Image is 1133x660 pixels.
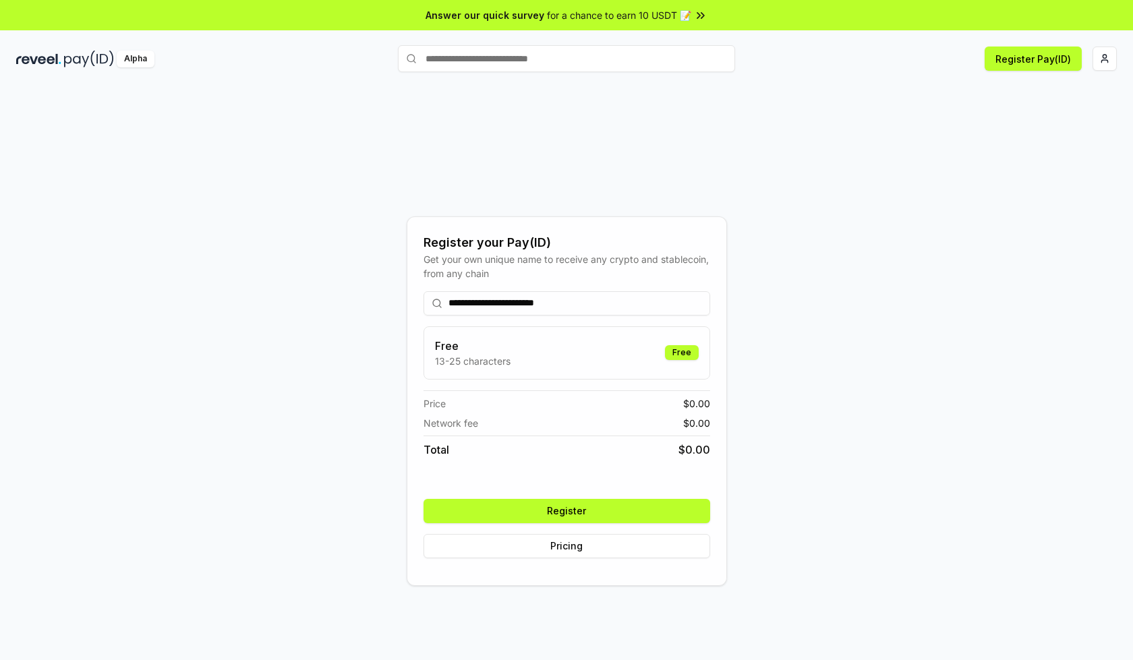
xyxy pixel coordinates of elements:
span: $ 0.00 [683,396,710,411]
span: Answer our quick survey [426,8,544,22]
button: Register Pay(ID) [985,47,1082,71]
div: Get your own unique name to receive any crypto and stablecoin, from any chain [424,252,710,280]
img: pay_id [64,51,114,67]
span: $ 0.00 [678,442,710,458]
div: Free [665,345,699,360]
div: Alpha [117,51,154,67]
h3: Free [435,338,511,354]
img: reveel_dark [16,51,61,67]
span: for a chance to earn 10 USDT 📝 [547,8,691,22]
button: Pricing [424,534,710,558]
button: Register [424,499,710,523]
span: Network fee [424,416,478,430]
span: $ 0.00 [683,416,710,430]
p: 13-25 characters [435,354,511,368]
span: Price [424,396,446,411]
span: Total [424,442,449,458]
div: Register your Pay(ID) [424,233,710,252]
